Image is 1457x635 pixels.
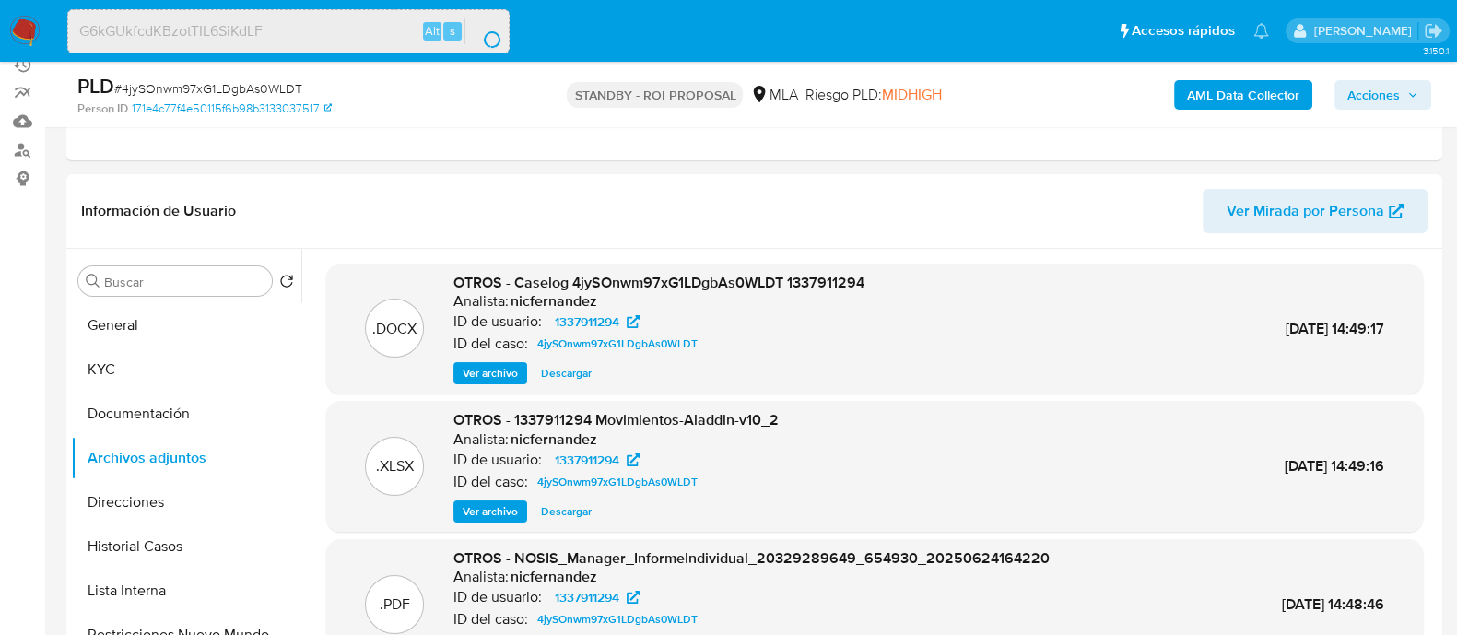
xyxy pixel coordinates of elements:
span: [DATE] 14:49:16 [1285,455,1384,476]
a: 171e4c77f4e50115f6b98b3133037517 [132,100,332,117]
p: Analista: [453,568,509,586]
a: 1337911294 [544,586,651,608]
div: MLA [750,85,797,105]
b: AML Data Collector [1187,80,1299,110]
p: .DOCX [372,319,417,339]
button: Acciones [1334,80,1431,110]
p: ID del caso: [453,473,528,491]
span: Ver Mirada por Persona [1227,189,1384,233]
h6: nicfernandez [511,292,597,311]
h6: nicfernandez [511,430,597,449]
p: Analista: [453,292,509,311]
span: Descargar [541,502,592,521]
button: Descargar [532,362,601,384]
input: Buscar usuario o caso... [68,19,509,43]
span: 3.150.1 [1422,43,1448,58]
p: ID del caso: [453,335,528,353]
h1: Información de Usuario [81,202,236,220]
b: PLD [77,71,114,100]
span: Accesos rápidos [1132,21,1235,41]
span: 4jySOnwm97xG1LDgbAs0WLDT [537,333,698,355]
span: s [450,22,455,40]
button: Buscar [86,274,100,288]
span: [DATE] 14:49:17 [1286,318,1384,339]
span: OTROS - NOSIS_Manager_InformeIndividual_20329289649_654930_20250624164220 [453,547,1050,569]
input: Buscar [104,274,264,290]
b: Person ID [77,100,128,117]
span: OTROS - Caselog 4jySOnwm97xG1LDgbAs0WLDT 1337911294 [453,272,864,293]
p: .XLSX [376,456,414,476]
span: # 4jySOnwm97xG1LDgbAs0WLDT [114,79,302,98]
p: STANDBY - ROI PROPOSAL [567,82,743,108]
span: 4jySOnwm97xG1LDgbAs0WLDT [537,608,698,630]
button: Ver Mirada por Persona [1203,189,1428,233]
a: Salir [1424,21,1443,41]
p: Analista: [453,430,509,449]
p: ID de usuario: [453,312,542,331]
span: [DATE] 14:48:46 [1282,594,1384,615]
button: Ver archivo [453,362,527,384]
a: 4jySOnwm97xG1LDgbAs0WLDT [530,471,705,493]
a: 4jySOnwm97xG1LDgbAs0WLDT [530,608,705,630]
button: General [71,303,301,347]
a: 1337911294 [544,311,651,333]
p: ID de usuario: [453,588,542,606]
button: Direcciones [71,480,301,524]
a: 4jySOnwm97xG1LDgbAs0WLDT [530,333,705,355]
button: Historial Casos [71,524,301,569]
button: Volver al orden por defecto [279,274,294,294]
button: search-icon [464,18,502,44]
span: Ver archivo [463,364,518,382]
button: Descargar [532,500,601,523]
button: KYC [71,347,301,392]
button: Lista Interna [71,569,301,613]
span: 4jySOnwm97xG1LDgbAs0WLDT [537,471,698,493]
a: Notificaciones [1253,23,1269,39]
span: OTROS - 1337911294 Movimientos-Aladdin-v10_2 [453,409,779,430]
p: .PDF [380,594,410,615]
span: Acciones [1347,80,1400,110]
span: 1337911294 [555,586,619,608]
span: Riesgo PLD: [805,85,941,105]
p: ID del caso: [453,610,528,629]
span: Descargar [541,364,592,382]
p: leandro.caroprese@mercadolibre.com [1313,22,1417,40]
span: Ver archivo [463,502,518,521]
span: 1337911294 [555,449,619,471]
p: ID de usuario: [453,451,542,469]
button: Documentación [71,392,301,436]
span: MIDHIGH [881,84,941,105]
span: Alt [425,22,440,40]
button: Archivos adjuntos [71,436,301,480]
button: AML Data Collector [1174,80,1312,110]
h6: nicfernandez [511,568,597,586]
span: 1337911294 [555,311,619,333]
a: 1337911294 [544,449,651,471]
button: Ver archivo [453,500,527,523]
